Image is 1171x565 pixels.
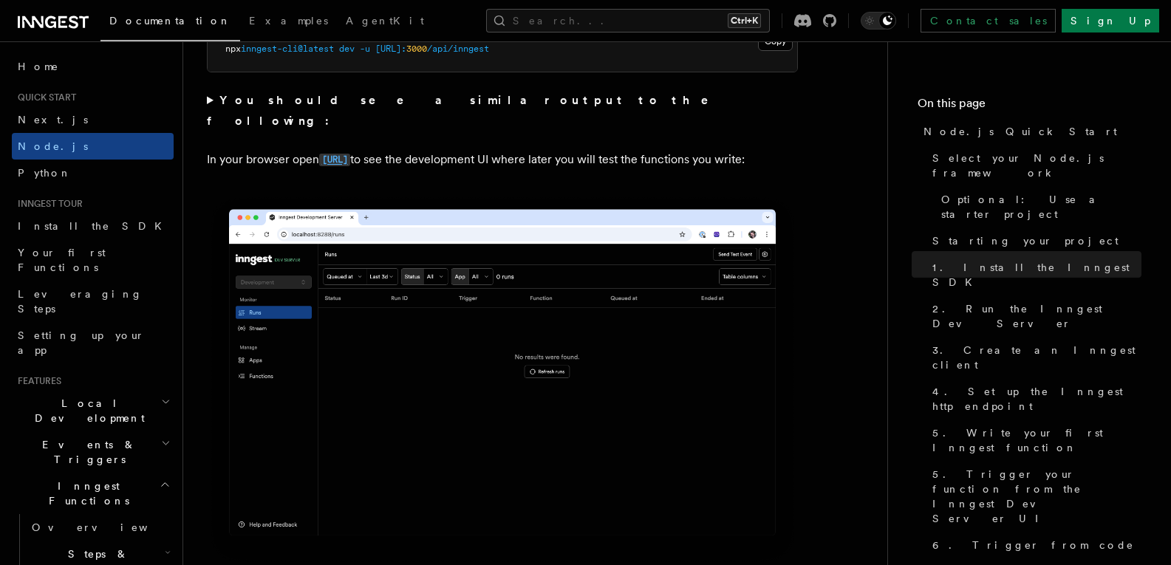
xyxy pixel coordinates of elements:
a: Home [12,53,174,80]
span: Next.js [18,114,88,126]
a: [URL] [319,152,350,166]
span: Node.js [18,140,88,152]
span: Examples [249,15,328,27]
a: Optional: Use a starter project [935,186,1141,227]
span: Home [18,59,59,74]
a: 5. Trigger your function from the Inngest Dev Server UI [926,461,1141,532]
span: AgentKit [346,15,424,27]
code: [URL] [319,154,350,166]
a: Setting up your app [12,322,174,363]
span: 2. Run the Inngest Dev Server [932,301,1141,331]
span: [URL]: [375,44,406,54]
span: 5. Trigger your function from the Inngest Dev Server UI [932,467,1141,526]
a: Python [12,160,174,186]
span: Inngest tour [12,198,83,210]
span: Starting your project [932,233,1119,248]
a: Select your Node.js framework [926,145,1141,186]
span: Events & Triggers [12,437,161,467]
span: 3000 [406,44,427,54]
a: 6. Trigger from code [926,532,1141,558]
span: Install the SDK [18,220,171,232]
a: 3. Create an Inngest client [926,337,1141,378]
a: Your first Functions [12,239,174,281]
span: 5. Write your first Inngest function [932,425,1141,455]
button: Local Development [12,390,174,431]
span: inngest-cli@latest [241,44,334,54]
a: 5. Write your first Inngest function [926,420,1141,461]
span: -u [360,44,370,54]
a: Starting your project [926,227,1141,254]
span: dev [339,44,355,54]
button: Toggle dark mode [861,12,896,30]
a: Node.js [12,133,174,160]
a: 4. Set up the Inngest http endpoint [926,378,1141,420]
a: 1. Install the Inngest SDK [926,254,1141,295]
a: Install the SDK [12,213,174,239]
span: Your first Functions [18,247,106,273]
span: /api/inngest [427,44,489,54]
span: Features [12,375,61,387]
summary: You should see a similar output to the following: [207,90,798,131]
span: 4. Set up the Inngest http endpoint [932,384,1141,414]
span: 1. Install the Inngest SDK [932,260,1141,290]
a: Node.js Quick Start [918,118,1141,145]
span: 3. Create an Inngest client [932,343,1141,372]
span: Inngest Functions [12,479,160,508]
a: Documentation [100,4,240,41]
span: Python [18,167,72,179]
span: 6. Trigger from code [932,538,1134,552]
span: Optional: Use a starter project [941,192,1141,222]
a: Examples [240,4,337,40]
span: Quick start [12,92,76,103]
a: AgentKit [337,4,433,40]
span: Setting up your app [18,329,145,356]
span: Node.js Quick Start [924,124,1117,139]
a: Leveraging Steps [12,281,174,322]
button: Events & Triggers [12,431,174,473]
strong: You should see a similar output to the following: [207,93,729,128]
span: Documentation [109,15,231,27]
a: Overview [26,514,174,541]
a: Next.js [12,106,174,133]
a: Contact sales [921,9,1056,32]
h4: On this page [918,95,1141,118]
button: Search...Ctrl+K [486,9,770,32]
span: Leveraging Steps [18,288,143,315]
span: Select your Node.js framework [932,151,1141,180]
span: Local Development [12,396,161,425]
p: In your browser open to see the development UI where later you will test the functions you write: [207,149,798,171]
a: Sign Up [1062,9,1159,32]
span: npx [225,44,241,54]
button: Inngest Functions [12,473,174,514]
span: Overview [32,521,184,533]
a: 2. Run the Inngest Dev Server [926,295,1141,337]
kbd: Ctrl+K [728,13,761,28]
